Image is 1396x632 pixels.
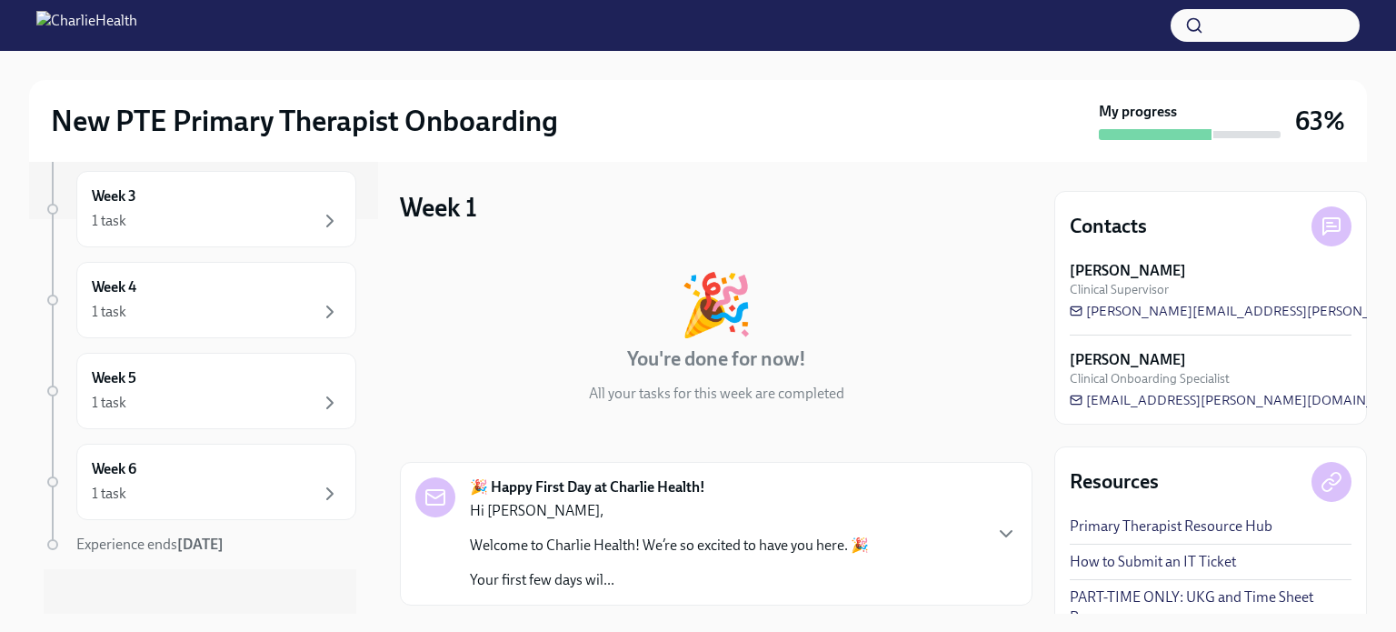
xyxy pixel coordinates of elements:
a: Week 61 task [44,444,356,520]
span: Clinical Onboarding Specialist [1070,370,1230,387]
h4: You're done for now! [627,346,806,373]
h2: New PTE Primary Therapist Onboarding [51,103,558,139]
span: Experience ends [76,536,224,553]
strong: [DATE] [177,536,224,553]
p: Hi [PERSON_NAME], [470,501,869,521]
a: Week 31 task [44,171,356,247]
span: Clinical Supervisor [1070,281,1169,298]
h6: Week 6 [92,459,136,479]
a: Week 51 task [44,353,356,429]
img: CharlieHealth [36,11,137,40]
a: PART-TIME ONLY: UKG and Time Sheet Resource [1070,587,1351,627]
strong: [PERSON_NAME] [1070,261,1186,281]
div: 1 task [92,211,126,231]
div: 1 task [92,302,126,322]
h6: Week 4 [92,277,136,297]
strong: 🎉 Happy First Day at Charlie Health! [470,477,705,497]
a: Week 41 task [44,262,356,338]
p: Your first few days wil... [470,570,869,590]
p: All your tasks for this week are completed [589,384,844,404]
div: 1 task [92,393,126,413]
div: 1 task [92,484,126,504]
p: Welcome to Charlie Health! We’re so excited to have you here. 🎉 [470,536,869,556]
h3: Week 1 [400,191,477,224]
h3: 63% [1295,105,1345,137]
strong: My progress [1099,102,1177,122]
h4: Resources [1070,468,1159,496]
a: How to Submit an IT Ticket [1070,552,1236,572]
div: 🎉 [679,275,753,335]
h4: Contacts [1070,213,1147,240]
h6: Week 3 [92,186,136,206]
strong: [PERSON_NAME] [1070,350,1186,370]
h6: Week 5 [92,368,136,388]
a: Primary Therapist Resource Hub [1070,517,1272,537]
